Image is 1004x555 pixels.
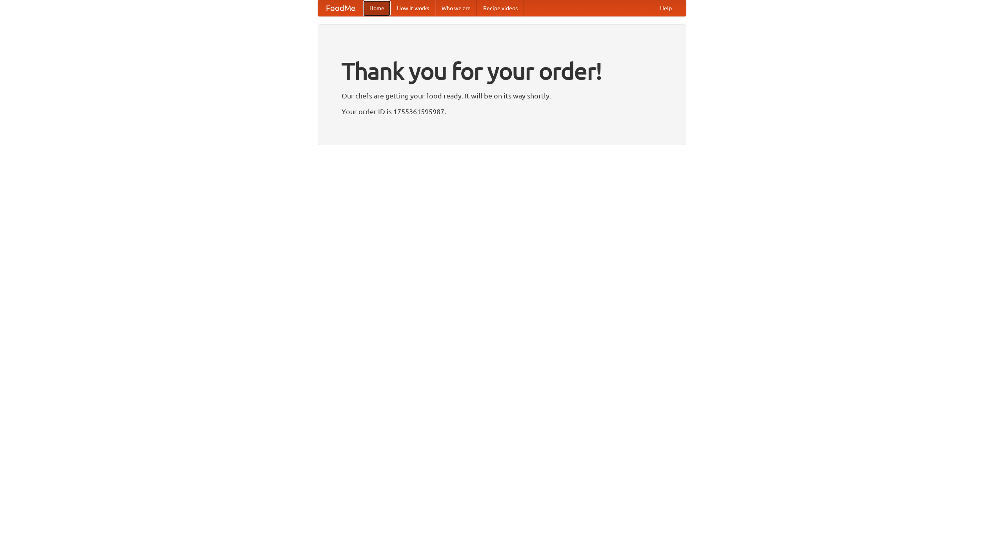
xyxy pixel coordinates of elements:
[654,0,678,16] a: Help
[342,106,662,117] p: Your order ID is 1755361595987.
[435,0,477,16] a: Who we are
[477,0,524,16] a: Recipe videos
[363,0,391,16] a: Home
[318,0,363,16] a: FoodMe
[391,0,435,16] a: How it works
[342,52,662,90] h1: Thank you for your order!
[342,90,662,102] p: Our chefs are getting your food ready. It will be on its way shortly.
